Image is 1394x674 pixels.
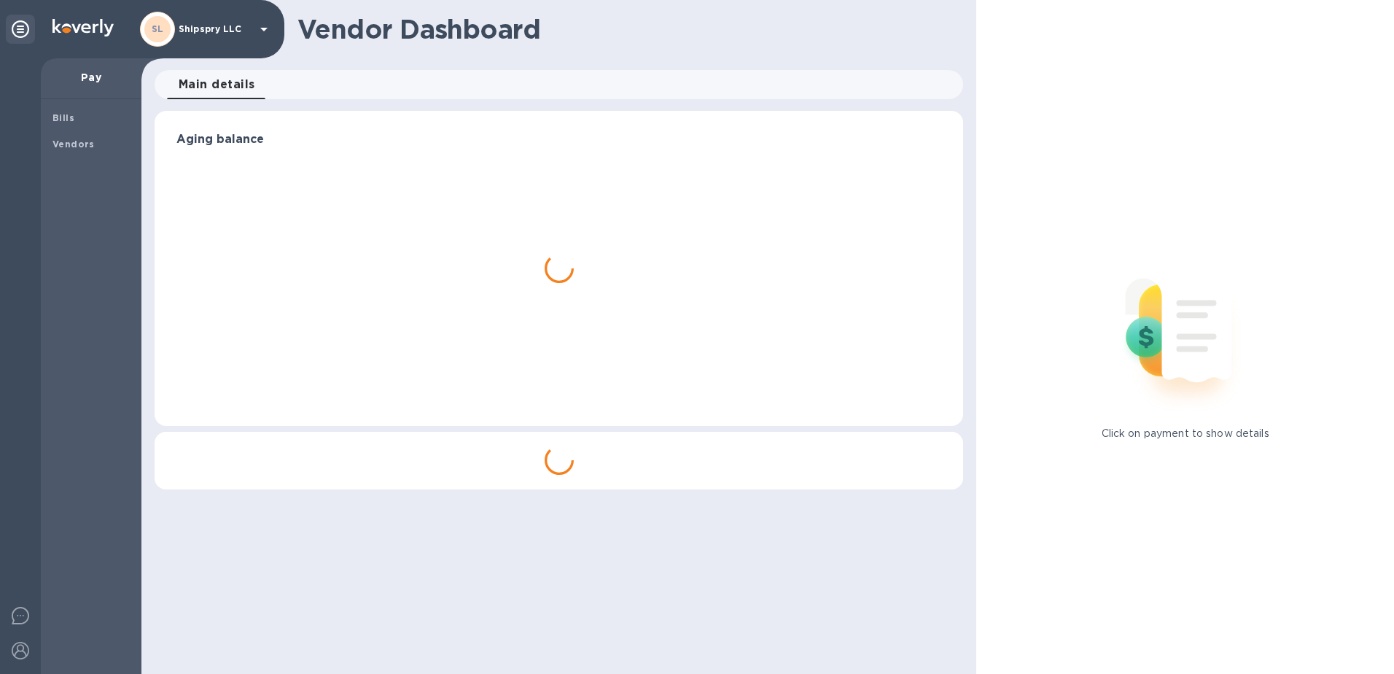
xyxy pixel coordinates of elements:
[52,70,130,85] p: Pay
[179,74,255,95] span: Main details
[52,139,95,150] b: Vendors
[179,24,252,34] p: Shipspry LLC
[1102,426,1269,441] p: Click on payment to show details
[152,23,164,34] b: SL
[6,15,35,44] div: Unpin categories
[176,133,941,147] h3: Aging balance
[52,19,114,36] img: Logo
[297,14,953,44] h1: Vendor Dashboard
[52,112,74,123] b: Bills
